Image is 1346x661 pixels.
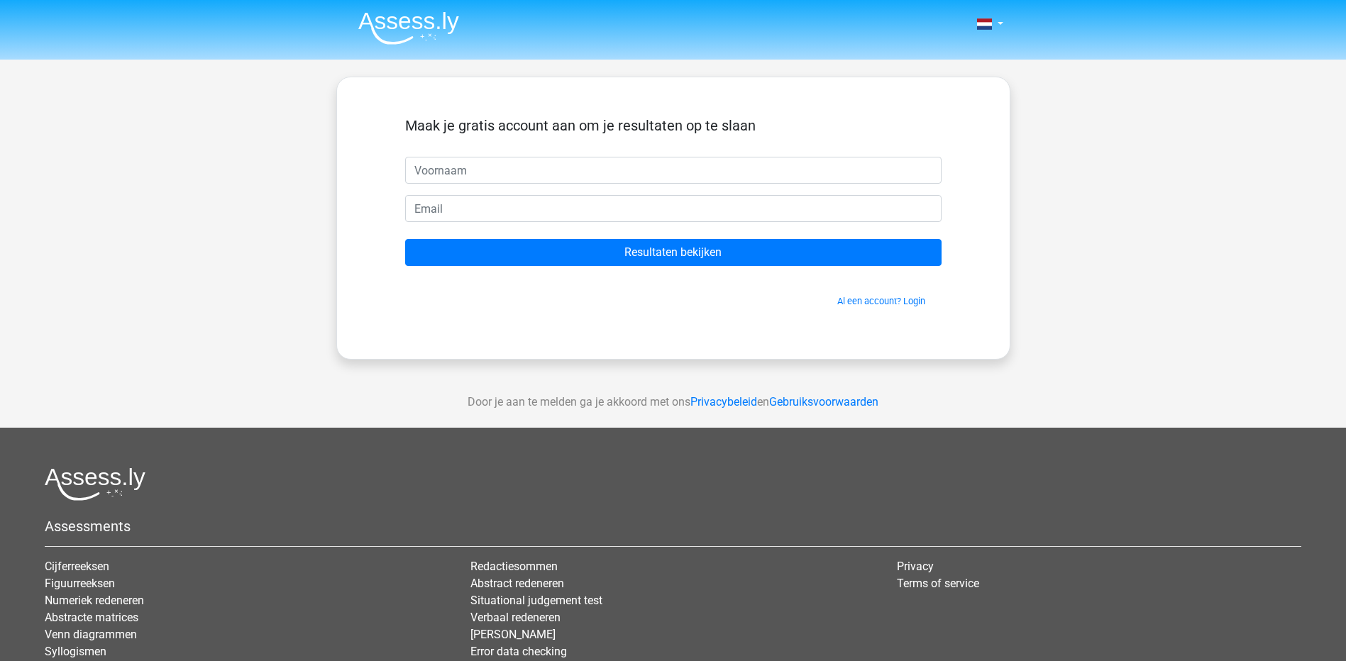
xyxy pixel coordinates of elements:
input: Resultaten bekijken [405,239,942,266]
a: Gebruiksvoorwaarden [769,395,878,409]
a: Numeriek redeneren [45,594,144,607]
a: Syllogismen [45,645,106,658]
img: Assessly logo [45,467,145,501]
input: Voornaam [405,157,942,184]
a: Abstract redeneren [470,577,564,590]
h5: Maak je gratis account aan om je resultaten op te slaan [405,117,942,134]
img: Assessly [358,11,459,45]
a: [PERSON_NAME] [470,628,556,641]
a: Figuurreeksen [45,577,115,590]
a: Privacy [897,560,934,573]
a: Error data checking [470,645,567,658]
a: Verbaal redeneren [470,611,561,624]
a: Redactiesommen [470,560,558,573]
a: Al een account? Login [837,296,925,306]
a: Abstracte matrices [45,611,138,624]
a: Privacybeleid [690,395,757,409]
a: Situational judgement test [470,594,602,607]
a: Cijferreeksen [45,560,109,573]
a: Terms of service [897,577,979,590]
a: Venn diagrammen [45,628,137,641]
input: Email [405,195,942,222]
h5: Assessments [45,518,1301,535]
